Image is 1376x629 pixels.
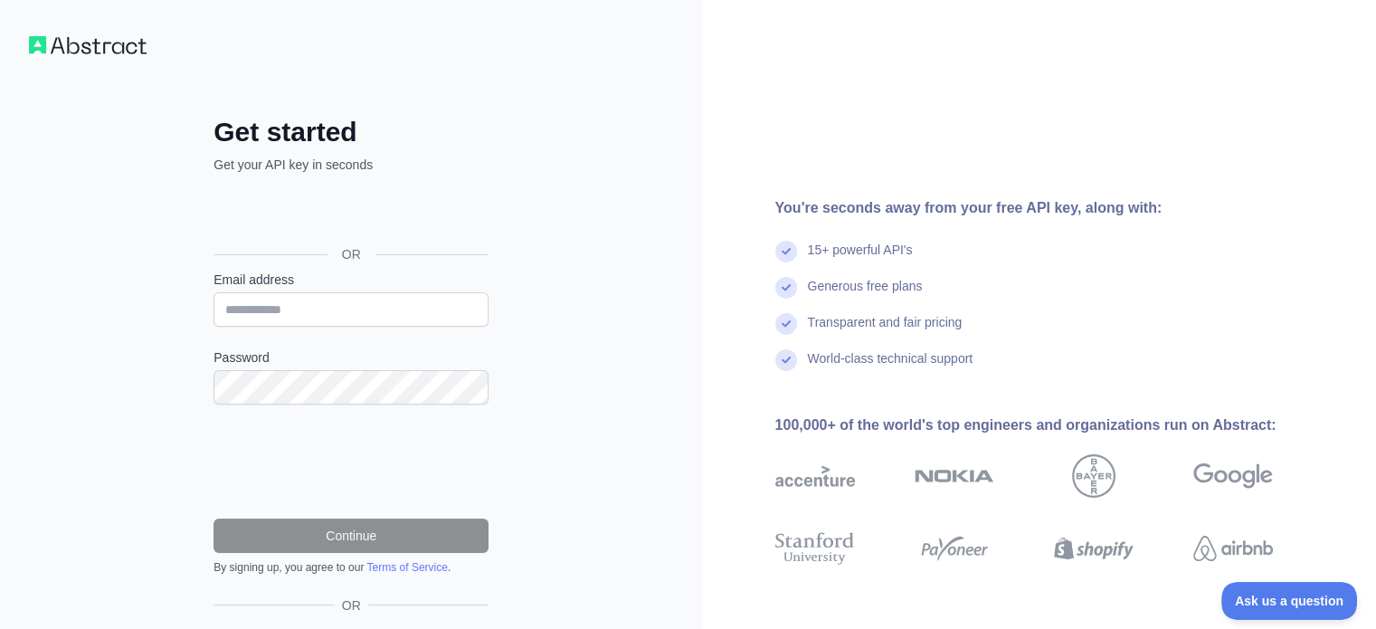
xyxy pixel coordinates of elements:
[1072,454,1115,498] img: bayer
[1054,529,1134,568] img: shopify
[775,349,797,371] img: check mark
[204,194,494,233] iframe: Sign in with Google Button
[775,241,797,262] img: check mark
[214,116,489,148] h2: Get started
[915,529,994,568] img: payoneer
[214,426,489,497] iframe: reCAPTCHA
[1193,529,1273,568] img: airbnb
[214,519,489,553] button: Continue
[775,415,1331,436] div: 100,000+ of the world's top engineers and organizations run on Abstract:
[775,313,797,335] img: check mark
[1193,454,1273,498] img: google
[808,349,973,386] div: World-class technical support
[327,245,375,263] span: OR
[775,454,855,498] img: accenture
[775,529,855,568] img: stanford university
[1221,582,1358,620] iframe: Toggle Customer Support
[808,277,923,313] div: Generous free plans
[915,454,994,498] img: nokia
[29,36,147,54] img: Workflow
[214,348,489,367] label: Password
[775,197,1331,219] div: You're seconds away from your free API key, along with:
[775,277,797,299] img: check mark
[335,596,368,615] span: OR
[214,560,489,575] div: By signing up, you agree to our .
[808,241,913,277] div: 15+ powerful API's
[214,271,489,289] label: Email address
[366,561,447,574] a: Terms of Service
[214,156,489,174] p: Get your API key in seconds
[808,313,963,349] div: Transparent and fair pricing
